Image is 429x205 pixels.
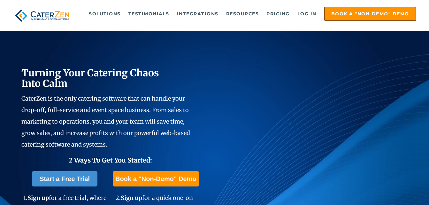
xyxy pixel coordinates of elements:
[372,180,422,198] iframe: Help widget launcher
[125,7,172,20] a: Testimonials
[32,171,97,186] a: Start a Free Trial
[121,194,142,201] span: Sign up
[113,171,199,186] a: Book a "Non-Demo" Demo
[324,7,416,21] a: Book a "Non-Demo" Demo
[294,7,320,20] a: Log in
[21,95,190,148] span: CaterZen is the only catering software that can handle your drop-off, full-service and event spac...
[223,7,262,20] a: Resources
[263,7,293,20] a: Pricing
[21,67,159,89] span: Turning Your Catering Chaos Into Calm
[82,7,416,21] div: Navigation Menu
[27,194,49,201] span: Sign up
[86,7,124,20] a: Solutions
[69,156,152,164] span: 2 Ways To Get You Started:
[174,7,222,20] a: Integrations
[13,7,71,25] img: caterzen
